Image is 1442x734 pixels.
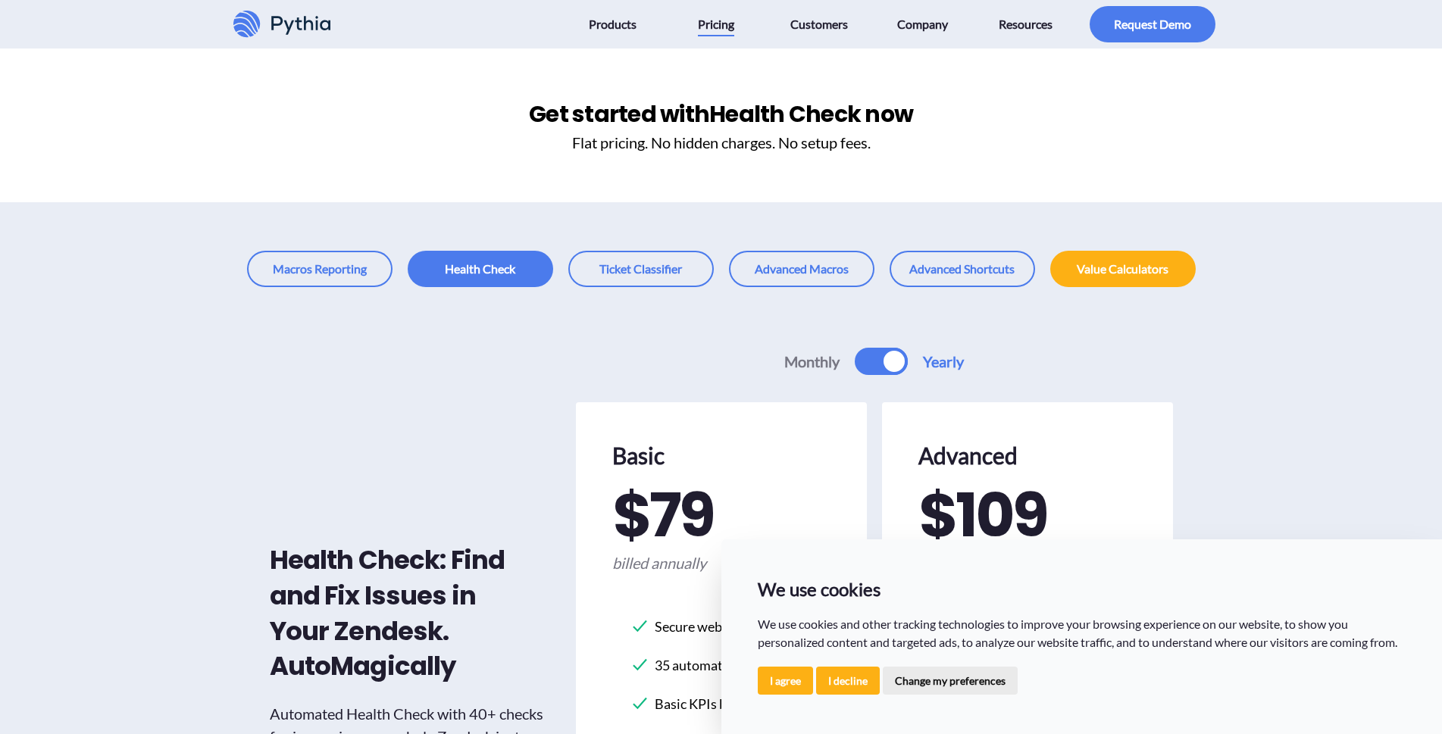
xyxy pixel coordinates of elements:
[630,649,812,682] li: 35 automated checks
[758,576,1406,603] p: We use cookies
[918,439,1137,473] h2: Advanced
[698,12,734,36] span: Pricing
[816,667,880,695] button: I decline
[612,485,713,545] span: $ 79
[630,688,812,720] li: Basic KPIs benchmarks
[630,611,812,643] li: Secure web dashboard
[918,485,1046,545] span: $ 109
[923,350,964,373] label: Yearly
[897,12,948,36] span: Company
[790,12,848,36] span: Customers
[589,12,637,36] span: Products
[883,667,1018,695] button: Change my preferences
[758,667,813,695] button: I agree
[612,551,830,574] span: billed annually
[270,542,512,684] h2: Health Check: Find and Fix Issues in Your Zendesk. AutoMagically
[758,615,1406,651] p: We use cookies and other tracking technologies to improve your browsing experience on our website...
[784,350,840,373] label: Monthly
[999,12,1053,36] span: Resources
[612,439,830,473] h2: Basic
